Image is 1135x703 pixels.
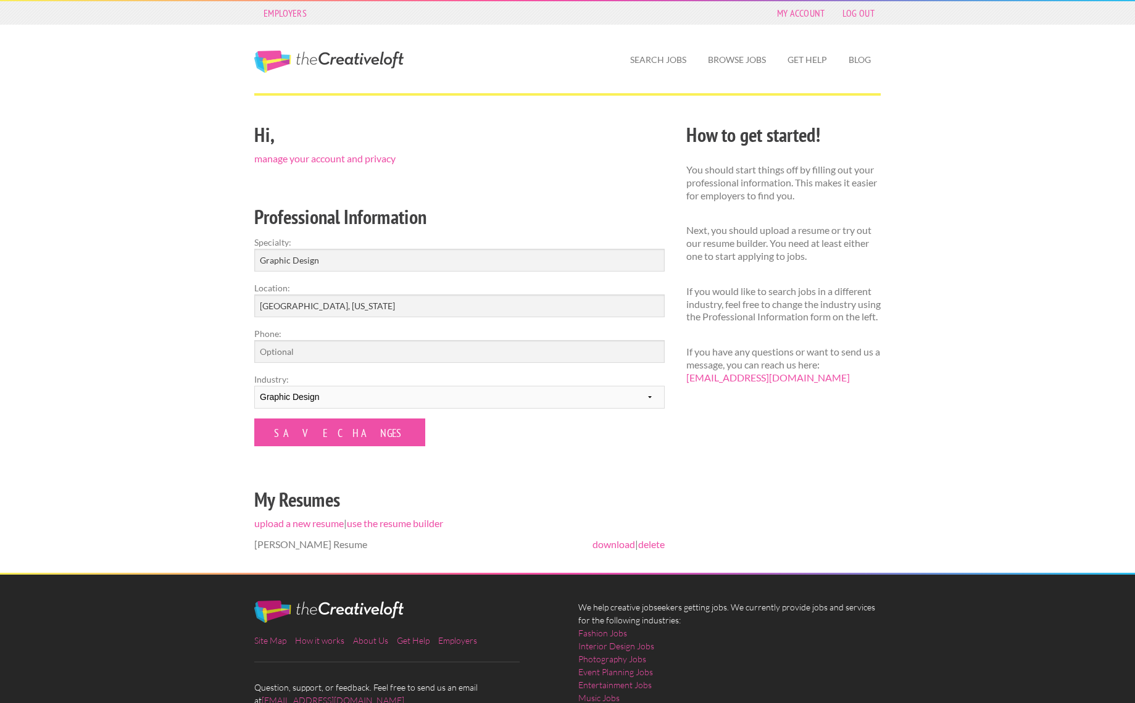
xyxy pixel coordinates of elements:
[254,203,665,231] h2: Professional Information
[438,635,477,646] a: Employers
[254,294,665,317] input: e.g. New York, NY
[254,601,404,623] img: The Creative Loft
[778,46,837,74] a: Get Help
[578,665,653,678] a: Event Planning Jobs
[254,327,665,340] label: Phone:
[254,281,665,294] label: Location:
[353,635,388,646] a: About Us
[254,340,665,363] input: Optional
[578,652,646,665] a: Photography Jobs
[254,373,665,386] label: Industry:
[254,236,665,249] label: Specialty:
[578,626,627,639] a: Fashion Jobs
[592,538,665,551] span: |
[686,285,881,323] p: If you would like to search jobs in a different industry, feel free to change the industry using ...
[254,517,344,529] a: upload a new resume
[347,517,443,529] a: use the resume builder
[295,635,344,646] a: How it works
[620,46,696,74] a: Search Jobs
[244,119,676,573] div: |
[257,4,313,22] a: Employers
[686,164,881,202] p: You should start things off by filling out your professional information. This makes it easier fo...
[698,46,776,74] a: Browse Jobs
[254,486,665,514] h2: My Resumes
[686,121,881,149] h2: How to get started!
[254,635,286,646] a: Site Map
[578,678,652,691] a: Entertainment Jobs
[771,4,831,22] a: My Account
[254,152,396,164] a: manage your account and privacy
[836,4,881,22] a: Log Out
[686,372,850,383] a: [EMAIL_ADDRESS][DOMAIN_NAME]
[686,224,881,262] p: Next, you should upload a resume or try out our resume builder. You need at least either one to s...
[254,538,367,550] span: [PERSON_NAME] Resume
[397,635,430,646] a: Get Help
[254,121,665,149] h2: Hi,
[578,639,654,652] a: Interior Design Jobs
[638,538,665,550] a: delete
[686,346,881,384] p: If you have any questions or want to send us a message, you can reach us here:
[839,46,881,74] a: Blog
[254,418,425,446] input: Save Changes
[592,538,635,550] a: download
[254,51,404,73] a: The Creative Loft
